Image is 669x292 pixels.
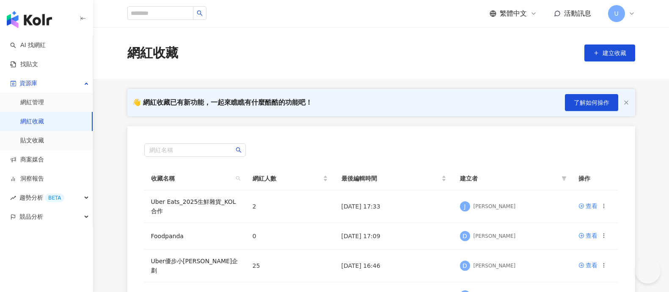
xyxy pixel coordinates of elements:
div: [PERSON_NAME] [474,233,516,240]
a: 查看 [578,261,597,270]
th: 網紅人數 [246,167,335,190]
img: logo [7,11,52,28]
span: 建立者 [460,174,558,183]
th: 最後編輯時間 [335,167,453,190]
span: 最後編輯時間 [341,174,440,183]
span: search [236,176,241,181]
a: 找貼文 [10,60,38,69]
span: 2 [253,203,256,210]
a: Foodpanda [151,233,184,239]
a: 網紅管理 [20,98,44,107]
div: 網紅收藏 [127,44,178,62]
a: 查看 [578,231,597,240]
a: 查看 [578,201,597,211]
span: 資源庫 [19,74,37,93]
td: [DATE] 16:46 [335,250,453,282]
a: 貼文收藏 [20,136,44,145]
span: 活動訊息 [564,9,591,17]
a: 商案媒合 [10,156,44,164]
span: 25 [253,262,260,269]
span: D [463,261,467,270]
span: 0 [253,233,256,239]
th: 操作 [572,167,618,190]
span: 趨勢分析 [19,188,64,207]
td: [DATE] 17:09 [335,223,453,250]
span: J [464,202,465,211]
a: 洞察報告 [10,175,44,183]
button: 了解如何操作 [565,94,618,111]
a: 網紅收藏 [20,117,44,126]
div: [PERSON_NAME] [474,262,516,270]
span: filter [560,172,568,185]
a: searchAI 找網紅 [10,41,46,50]
span: search [236,147,242,153]
span: 了解如何操作 [574,99,609,106]
div: BETA [45,194,64,202]
span: search [197,10,203,16]
div: 查看 [586,201,597,211]
div: [PERSON_NAME] [474,203,516,210]
td: [DATE] 17:33 [335,190,453,223]
iframe: Help Scout Beacon - Open [635,258,661,284]
div: 查看 [586,231,597,240]
span: U [614,9,618,18]
div: 查看 [586,261,597,270]
span: rise [10,195,16,201]
span: D [463,231,467,241]
span: 建立收藏 [603,50,626,56]
span: search [234,172,242,185]
span: 收藏名稱 [151,174,232,183]
button: 建立收藏 [584,44,635,61]
a: Uber Eats_2025生鮮雜貨_KOL合作 [151,198,236,214]
span: 競品分析 [19,207,43,226]
span: 網紅人數 [253,174,321,183]
span: filter [562,176,567,181]
a: Uber優步小[PERSON_NAME]企劃 [151,258,238,274]
div: 👋 網紅收藏已有新功能，一起來瞧瞧有什麼酷酷的功能吧！ [132,98,313,107]
span: 繁體中文 [500,9,527,18]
